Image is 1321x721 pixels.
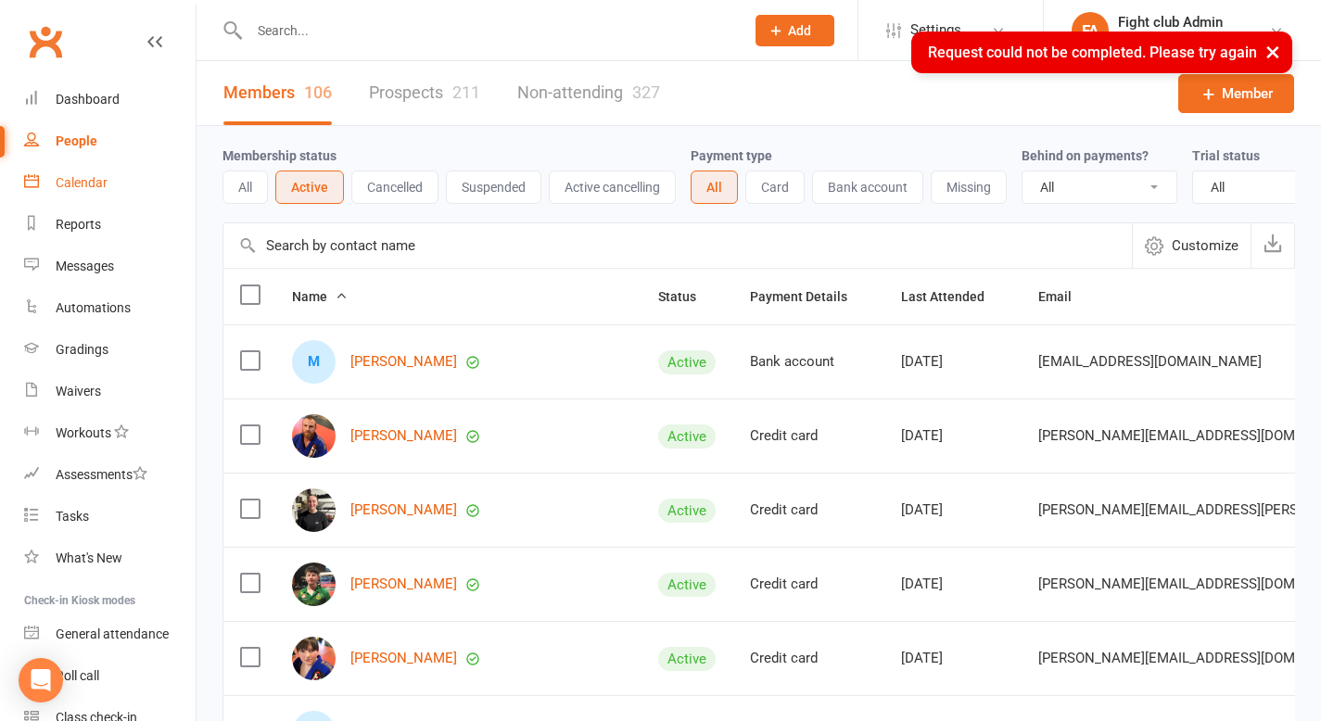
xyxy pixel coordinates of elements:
input: Search... [244,18,731,44]
div: What's New [56,550,122,565]
span: Email [1038,289,1092,304]
div: Automations [56,300,131,315]
div: Calendar [56,175,108,190]
span: Status [658,289,717,304]
a: Messages [24,246,196,287]
a: Reports [24,204,196,246]
div: Credit card [750,428,868,444]
a: What's New [24,538,196,579]
div: [DATE] [901,651,1005,666]
a: Dashboard [24,79,196,120]
a: Non-attending327 [517,61,660,125]
span: Member [1222,82,1273,105]
input: Search by contact name [223,223,1132,268]
span: Customize [1172,234,1238,257]
div: 106 [304,82,332,102]
div: Roll call [56,668,99,683]
img: Jeremy [292,637,336,680]
a: [PERSON_NAME] [350,502,457,518]
div: Active [658,499,716,523]
button: Status [658,285,717,308]
div: Credit card [750,651,868,666]
a: Gradings [24,329,196,371]
a: Prospects211 [369,61,480,125]
div: Reports [56,217,101,232]
span: Payment Details [750,289,868,304]
a: [PERSON_NAME] [350,428,457,444]
div: Fight club Admin [1118,14,1256,31]
span: [EMAIL_ADDRESS][DOMAIN_NAME] [1038,344,1262,379]
div: Credit card [750,502,868,518]
button: All [691,171,738,204]
img: Reuben [292,563,336,606]
span: Settings [910,9,961,51]
button: Cancelled [351,171,438,204]
div: Active [658,573,716,597]
button: Active cancelling [549,171,676,204]
a: Member [1178,74,1294,113]
button: Customize [1132,223,1251,268]
div: Waivers [56,384,101,398]
div: [DATE] [901,576,1005,592]
div: [DATE] [901,354,1005,370]
div: General attendance [56,626,169,641]
a: Clubworx [22,19,69,65]
div: Active [658,647,716,671]
button: Card [745,171,805,204]
div: Assessments [56,467,147,482]
a: Calendar [24,162,196,204]
a: Assessments [24,454,196,496]
div: Credit card [750,576,868,592]
label: Trial status [1192,148,1260,163]
div: Request could not be completed. Please try again [911,32,1292,73]
div: Gradings [56,342,108,357]
div: Active [658,350,716,374]
a: Automations [24,287,196,329]
button: Name [292,285,348,308]
a: [PERSON_NAME] [350,651,457,666]
img: david [292,414,336,458]
button: Missing [931,171,1007,204]
div: Active [658,424,716,449]
button: Add [756,15,834,46]
button: Email [1038,285,1092,308]
div: Open Intercom Messenger [19,658,63,702]
a: Tasks [24,496,196,538]
span: Name [292,289,348,304]
button: Suspended [446,171,541,204]
div: Tasks [56,509,89,524]
div: FA [1072,12,1109,49]
a: Waivers [24,371,196,412]
div: Dashboard [56,92,120,107]
button: Active [275,171,344,204]
label: Membership status [222,148,337,163]
div: Jiu Jitsu Works PTY LTD [1118,31,1256,47]
a: Members106 [223,61,332,125]
div: 327 [632,82,660,102]
div: 211 [452,82,480,102]
button: Bank account [812,171,923,204]
span: Add [788,23,811,38]
div: [DATE] [901,502,1005,518]
div: [DATE] [901,428,1005,444]
a: [PERSON_NAME] [350,354,457,370]
div: Myron [292,340,336,384]
span: Last Attended [901,289,1005,304]
div: Workouts [56,425,111,440]
label: Payment type [691,148,772,163]
button: × [1256,32,1289,71]
a: People [24,120,196,162]
a: [PERSON_NAME] [350,576,457,592]
button: Payment Details [750,285,868,308]
a: Workouts [24,412,196,454]
img: Allyson [292,488,336,532]
div: Messages [56,259,114,273]
button: All [222,171,268,204]
button: Last Attended [901,285,1005,308]
a: Roll call [24,655,196,697]
div: People [56,133,97,148]
div: Bank account [750,354,868,370]
label: Behind on payments? [1022,148,1149,163]
a: General attendance kiosk mode [24,613,196,655]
